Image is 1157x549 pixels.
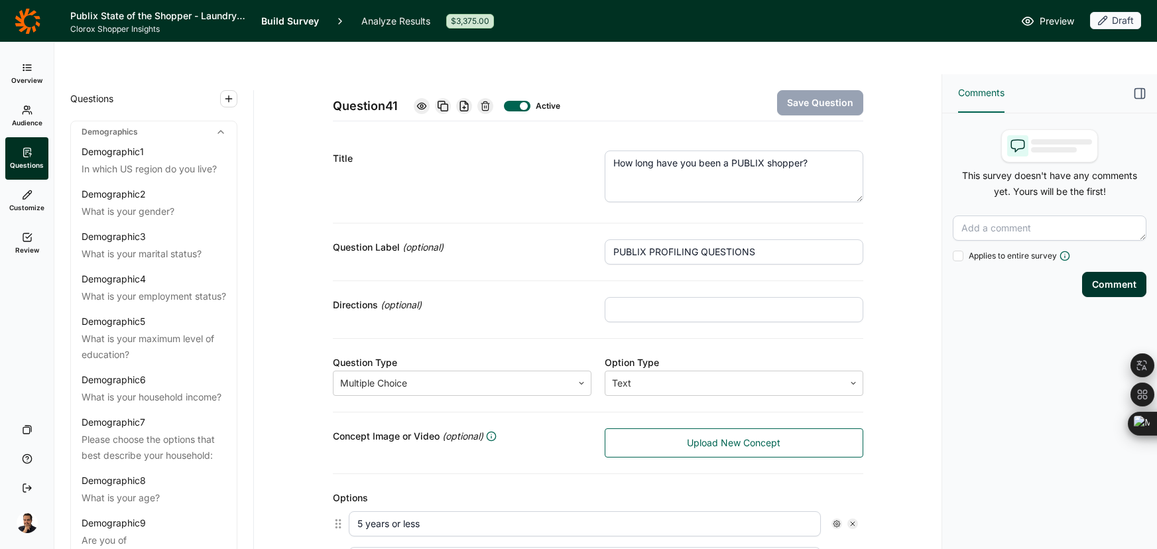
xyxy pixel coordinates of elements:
[536,101,557,111] div: Active
[9,203,44,212] span: Customize
[953,168,1146,200] p: This survey doesn't have any comments yet. Yours will be the first!
[82,432,226,463] div: Please choose the options that best describe your household:
[969,251,1057,261] span: Applies to entire survey
[333,297,591,313] div: Directions
[1090,12,1141,29] div: Draft
[5,95,48,137] a: Audience
[333,151,591,166] div: Title
[82,389,226,405] div: What is your household income?
[958,74,1005,113] button: Comments
[5,137,48,180] a: Questions
[70,24,245,34] span: Clorox Shopper Insights
[5,52,48,95] a: Overview
[605,355,863,371] div: Option Type
[333,428,591,444] div: Concept Image or Video
[1082,272,1146,297] button: Comment
[82,246,226,262] div: What is your marital status?
[82,373,146,387] div: Demographic 6
[333,97,398,115] span: Question 41
[12,118,42,127] span: Audience
[82,315,145,328] div: Demographic 5
[5,222,48,265] a: Review
[70,91,113,107] span: Questions
[1090,12,1141,30] button: Draft
[442,428,483,444] span: (optional)
[847,518,858,529] div: Remove
[333,490,863,506] div: Options
[82,517,146,530] div: Demographic 9
[605,151,863,202] textarea: How long have you been a PUBLIX shopper?
[82,273,146,286] div: Demographic 4
[82,145,144,158] div: Demographic 1
[1021,13,1074,29] a: Preview
[777,90,863,115] button: Save Question
[5,180,48,222] a: Customize
[70,8,245,24] h1: Publix State of the Shopper - Laundry & Cleaning ([PERSON_NAME]'s comments)
[446,14,494,29] div: $3,375.00
[831,518,842,529] div: Settings
[82,161,226,177] div: In which US region do you live?
[17,512,38,533] img: amg06m4ozjtcyqqhuw5b.png
[477,98,493,114] div: Delete
[82,188,146,201] div: Demographic 2
[958,85,1005,101] span: Comments
[82,230,146,243] div: Demographic 3
[11,76,42,85] span: Overview
[1040,13,1074,29] span: Preview
[82,204,226,219] div: What is your gender?
[82,490,226,506] div: What is your age?
[687,436,780,450] span: Upload New Concept
[333,239,591,255] div: Question Label
[333,355,591,371] div: Question Type
[402,239,444,255] span: (optional)
[82,474,146,487] div: Demographic 8
[82,416,145,429] div: Demographic 7
[82,331,226,363] div: What is your maximum level of education?
[381,297,422,313] span: (optional)
[71,121,237,143] div: Demographics
[15,245,39,255] span: Review
[10,160,44,170] span: Questions
[82,288,226,304] div: What is your employment status?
